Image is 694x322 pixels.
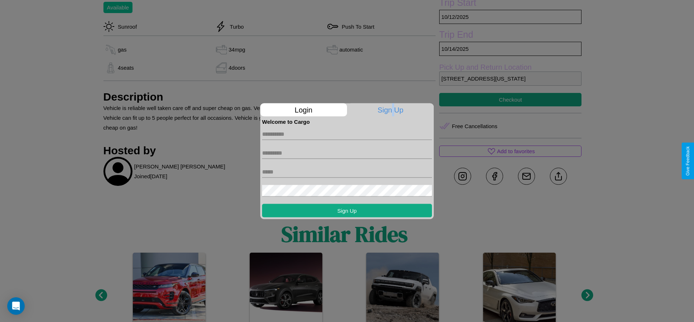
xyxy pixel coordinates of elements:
div: Give Feedback [685,146,690,176]
p: Login [260,103,347,116]
div: Open Intercom Messenger [7,297,25,315]
h4: Welcome to Cargo [262,118,432,125]
p: Sign Up [347,103,434,116]
button: Sign Up [262,204,432,217]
